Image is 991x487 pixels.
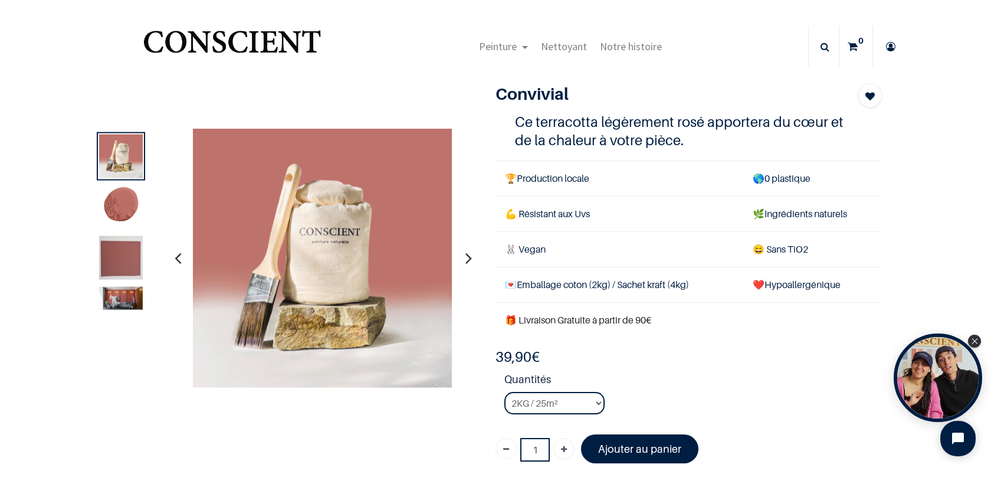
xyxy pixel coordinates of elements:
a: Supprimer [495,438,517,459]
img: Product image [99,134,143,178]
div: Open Tolstoy widget [894,334,982,422]
img: Product image [99,236,143,279]
td: Emballage coton (2kg) / Sachet kraft (4kg) [495,267,743,303]
a: Peinture [472,26,534,67]
span: Peinture [479,40,517,53]
strong: Quantités [504,371,882,392]
span: Nettoyant [541,40,587,53]
span: 🌎 [753,172,764,184]
td: 0 plastique [743,161,882,196]
sup: 0 [855,35,867,47]
h1: Convivial [495,84,824,104]
a: Ajouter [553,438,575,459]
div: Open Tolstoy [894,334,982,422]
b: € [495,348,540,365]
img: Conscient [141,24,323,70]
font: Ajouter au panier [598,443,681,455]
span: Notre histoire [600,40,662,53]
span: Add to wishlist [865,89,875,103]
td: Ingrédients naturels [743,196,882,231]
td: Production locale [495,161,743,196]
span: 💪 Résistant aux Uvs [505,208,590,220]
h4: Ce terracotta légèrement rosé apportera du cœur et de la chaleur à votre pièce. [515,113,863,149]
a: Logo of Conscient [141,24,323,70]
font: 🎁 Livraison Gratuite à partir de 90€ [505,314,651,326]
button: Add to wishlist [858,84,882,107]
span: 🏆 [505,172,517,184]
img: Product image [99,185,143,228]
img: Product image [193,128,452,388]
span: 🌿 [753,208,764,220]
td: ❤️Hypoallergénique [743,267,882,303]
span: 39,90 [495,348,531,365]
span: 😄 S [753,243,772,255]
div: Tolstoy bubble widget [894,334,982,422]
a: 0 [839,26,872,67]
div: Close Tolstoy widget [968,335,981,348]
span: 🐰 Vegan [505,243,546,255]
span: 💌 [505,279,517,290]
td: ans TiO2 [743,231,882,267]
a: Ajouter au panier [581,434,698,463]
iframe: Tidio Chat [930,411,986,466]
img: Product image [99,286,143,309]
